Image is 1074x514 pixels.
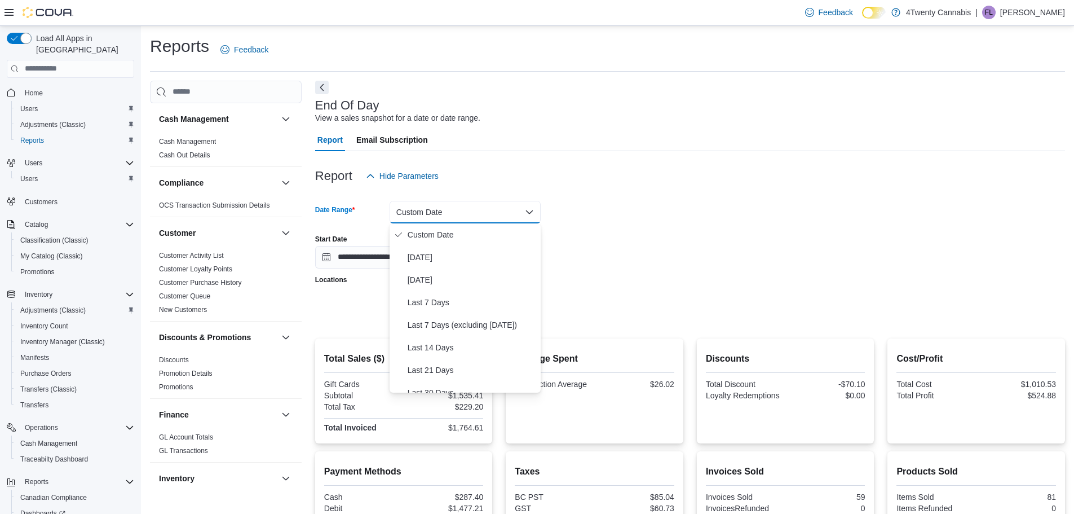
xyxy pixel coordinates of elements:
a: Inventory Count [16,319,73,333]
h3: Discounts & Promotions [159,332,251,343]
span: New Customers [159,305,207,314]
button: Classification (Classic) [11,232,139,248]
label: Locations [315,275,347,284]
span: Canadian Compliance [20,493,87,502]
span: Traceabilty Dashboard [20,455,88,464]
a: Transfers (Classic) [16,383,81,396]
input: Press the down key to open a popover containing a calendar. [315,246,423,269]
a: Cash Management [159,138,216,146]
strong: Total Invoiced [324,423,377,432]
button: Inventory [2,287,139,302]
span: Customer Loyalty Points [159,265,232,274]
span: Reports [20,136,44,145]
p: [PERSON_NAME] [1000,6,1065,19]
a: Adjustments (Classic) [16,118,90,131]
div: $1,764.61 [406,423,483,432]
span: Inventory Count [20,322,68,331]
a: Reports [16,134,48,147]
button: Home [2,85,139,101]
span: Users [16,102,134,116]
span: Home [20,86,134,100]
button: Purchase Orders [11,366,139,381]
label: Start Date [315,235,347,244]
a: Traceabilty Dashboard [16,453,92,466]
button: Custom Date [390,201,541,223]
p: 4Twenty Cannabis [906,6,971,19]
span: Customer Activity List [159,251,224,260]
span: Promotions [20,267,55,276]
span: Promotion Details [159,369,213,378]
span: Canadian Compliance [16,491,134,504]
button: Canadian Compliance [11,490,139,506]
span: Classification (Classic) [16,234,134,247]
p: | [975,6,978,19]
span: GL Transactions [159,446,208,455]
div: Total Tax [324,402,401,411]
a: Transfers [16,398,53,412]
span: Inventory Manager (Classic) [16,335,134,349]
div: Total Profit [896,391,974,400]
h3: Cash Management [159,113,229,125]
span: Users [20,156,134,170]
span: Cash Management [16,437,134,450]
h2: Payment Methods [324,465,484,478]
button: Cash Management [159,113,277,125]
span: Customer Purchase History [159,278,242,287]
button: Adjustments (Classic) [11,117,139,133]
div: $229.20 [406,402,483,411]
span: OCS Transaction Submission Details [159,201,270,210]
div: Compliance [150,199,302,217]
span: Users [25,159,42,168]
button: Finance [279,408,293,421]
span: Inventory [25,290,52,299]
a: Adjustments (Classic) [16,304,90,317]
button: Operations [20,421,63,434]
a: Classification (Classic) [16,234,93,247]
label: Date Range [315,205,355,214]
span: Traceabilty Dashboard [16,453,134,466]
a: Discounts [159,356,189,364]
span: Last 30 Days [408,386,536,399]
span: Cash Management [20,439,77,448]
h3: Inventory [159,473,195,484]
div: $287.40 [406,493,483,502]
div: $1,010.53 [979,380,1056,389]
h3: Finance [159,409,189,420]
div: Debit [324,504,401,513]
h3: Report [315,169,352,183]
div: $1,477.21 [406,504,483,513]
span: Adjustments (Classic) [16,304,134,317]
span: Users [20,104,38,113]
span: Last 21 Days [408,363,536,377]
span: Customers [25,197,58,207]
h2: Discounts [706,352,865,366]
span: Transfers [20,401,48,410]
span: Operations [20,421,134,434]
button: Catalog [2,217,139,232]
button: My Catalog (Classic) [11,248,139,264]
span: Classification (Classic) [20,236,89,245]
div: Finance [150,430,302,462]
div: $60.73 [597,504,674,513]
a: Customer Activity List [159,252,224,260]
span: GL Account Totals [159,433,213,442]
a: Cash Out Details [159,151,210,159]
span: Inventory [20,288,134,301]
h2: Taxes [515,465,674,478]
button: Traceabilty Dashboard [11,451,139,467]
div: BC PST [515,493,592,502]
a: New Customers [159,306,207,314]
button: Transfers (Classic) [11,381,139,397]
a: Home [20,86,47,100]
button: Inventory [279,472,293,485]
span: FL [985,6,993,19]
span: Users [20,174,38,183]
button: Customer [279,226,293,240]
span: My Catalog (Classic) [16,249,134,263]
span: Feedback [819,7,853,18]
a: Customer Queue [159,292,210,300]
div: $524.88 [979,391,1056,400]
button: Inventory [20,288,57,301]
span: Discounts [159,355,189,364]
span: My Catalog (Classic) [20,252,83,261]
